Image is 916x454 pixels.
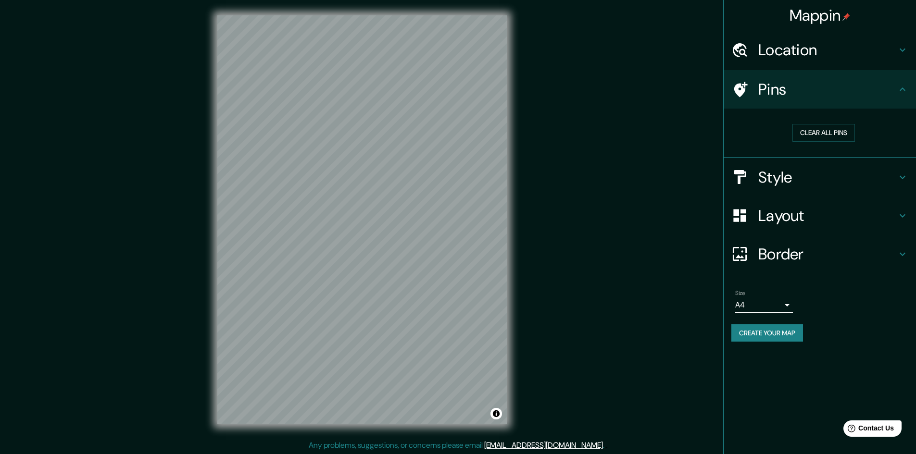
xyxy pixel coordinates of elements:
iframe: Help widget launcher [830,417,905,443]
button: Toggle attribution [490,408,502,419]
canvas: Map [217,15,507,424]
div: Border [724,235,916,273]
h4: Border [758,245,897,264]
div: Layout [724,196,916,235]
img: pin-icon.png [842,13,850,21]
div: Style [724,158,916,196]
button: Clear all pins [792,124,855,142]
div: Location [724,31,916,69]
h4: Location [758,40,897,60]
div: A4 [735,297,793,313]
p: Any problems, suggestions, or concerns please email . [309,440,604,451]
div: . [606,440,608,451]
h4: Style [758,168,897,187]
label: Size [735,289,745,297]
a: [EMAIL_ADDRESS][DOMAIN_NAME] [484,440,603,450]
button: Create your map [731,324,803,342]
h4: Mappin [790,6,851,25]
div: Pins [724,70,916,109]
h4: Pins [758,80,897,99]
div: . [604,440,606,451]
h4: Layout [758,206,897,225]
